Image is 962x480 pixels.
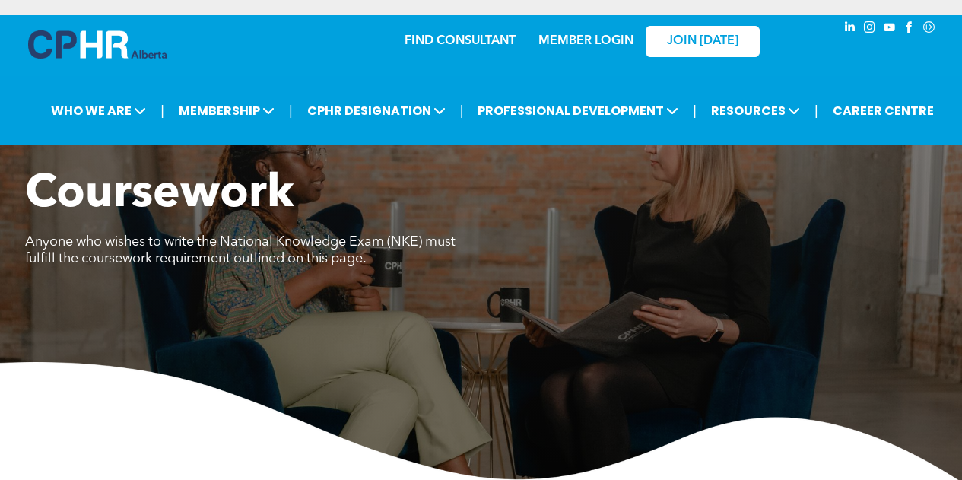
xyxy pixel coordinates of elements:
[538,35,633,47] a: MEMBER LOGIN
[405,35,516,47] a: FIND CONSULTANT
[174,97,279,125] span: MEMBERSHIP
[693,95,697,126] li: |
[667,34,738,49] span: JOIN [DATE]
[881,19,898,40] a: youtube
[646,26,760,57] a: JOIN [DATE]
[25,172,294,218] span: Coursework
[828,97,938,125] a: CAREER CENTRE
[46,97,151,125] span: WHO WE ARE
[473,97,683,125] span: PROFESSIONAL DEVELOPMENT
[921,19,938,40] a: Social network
[842,19,859,40] a: linkedin
[28,30,167,59] img: A blue and white logo for cp alberta
[901,19,918,40] a: facebook
[814,95,818,126] li: |
[25,235,456,265] span: Anyone who wishes to write the National Knowledge Exam (NKE) must fulfill the coursework requirem...
[706,97,805,125] span: RESOURCES
[460,95,464,126] li: |
[303,97,450,125] span: CPHR DESIGNATION
[160,95,164,126] li: |
[862,19,878,40] a: instagram
[289,95,293,126] li: |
